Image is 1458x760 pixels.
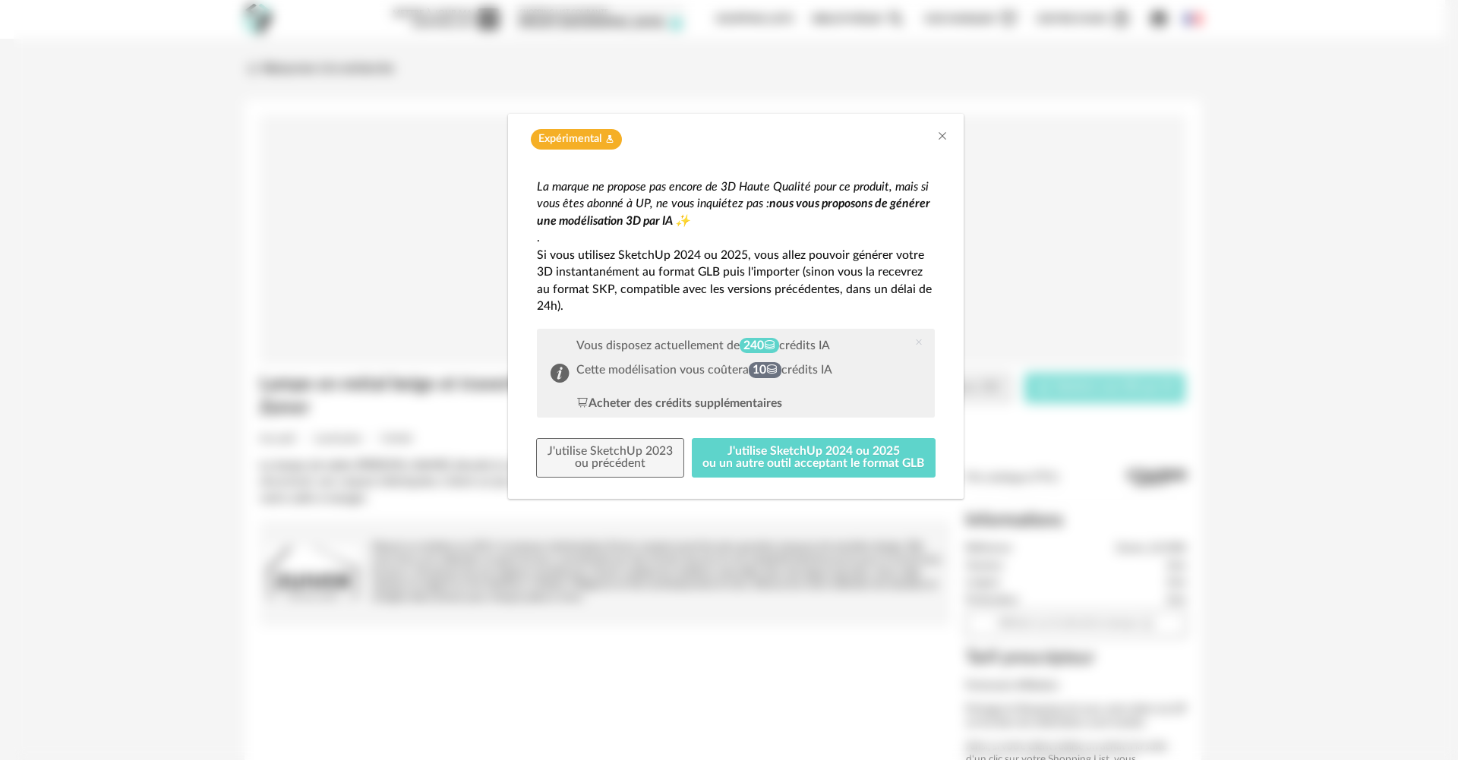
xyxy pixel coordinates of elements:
span: Expérimental [538,132,601,147]
span: 10 [749,362,781,378]
div: dialog [508,114,964,499]
button: J'utilise SketchUp 2023ou précédent [536,438,684,478]
span: Flask icon [605,132,614,147]
em: nous vous proposons de générer une modélisation 3D par IA ✨ [537,197,930,227]
div: Cette modélisation vous coûtera crédits IA [576,363,832,377]
p: . [537,229,935,247]
p: Si vous utilisez SketchUp 2024 ou 2025, vous allez pouvoir générer votre 3D instantanément au for... [537,247,935,315]
button: Close [936,129,948,145]
em: La marque ne propose pas encore de 3D Haute Qualité pour ce produit, mais si vous êtes abonné à U... [537,181,929,210]
span: 240 [740,338,779,354]
button: J'utilise SketchUp 2024 ou 2025ou un autre outil acceptant le format GLB [692,438,936,478]
div: Vous disposez actuellement de crédits IA [576,339,832,353]
div: Acheter des crédits supplémentaires [576,395,782,412]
